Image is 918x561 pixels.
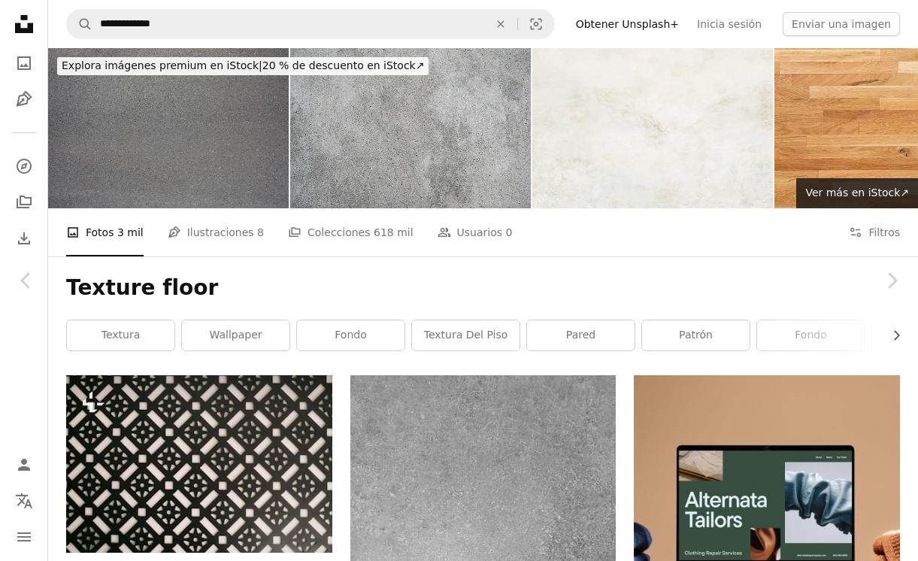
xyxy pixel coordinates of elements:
button: Filtros [849,208,900,256]
span: Ver más en iStock ↗ [805,186,909,199]
a: Ver más en iStock↗ [796,178,918,208]
a: Fondo [297,320,404,350]
a: Usuarios 0 [438,208,513,256]
a: Colecciones [9,187,39,217]
a: Obtener Unsplash+ [567,12,688,36]
img: Fondo Grunge [532,48,773,208]
h1: Texture floor [66,274,900,302]
img: Un primer plano de un patrón en blanco y negro en una pared [66,375,332,553]
a: Una foto en blanco y negro de un muro de hormigón [350,545,617,559]
button: Borrar [484,10,517,38]
div: 20 % de descuento en iStock ↗ [57,57,429,75]
span: 8 [257,224,264,241]
a: Un primer plano de un patrón en blanco y negro en una pared [66,457,332,471]
a: Ilustraciones [9,84,39,114]
a: Explora imágenes premium en iStock|20 % de descuento en iStock↗ [48,48,438,84]
a: Explorar [9,151,39,181]
a: Ilustraciones 8 [168,208,264,256]
a: textura [67,320,174,350]
a: textura del piso [412,320,520,350]
a: pared [527,320,635,350]
a: Colecciones 618 mil [288,208,414,256]
span: 618 mil [374,224,414,241]
a: fondo [757,320,865,350]
button: Idioma [9,486,39,516]
a: Iniciar sesión / Registrarse [9,450,39,480]
a: Inicia sesión [688,12,771,36]
span: 0 [506,224,513,241]
button: Búsqueda visual [518,10,554,38]
a: Siguiente [865,208,918,353]
a: patrón [642,320,750,350]
img: Textura del material asfáltico [48,48,289,208]
form: Encuentra imágenes en todo el sitio [66,9,555,39]
a: Wallpaper [182,320,289,350]
img: Cemento Patio llenado [290,48,531,208]
button: Buscar en Unsplash [67,10,92,38]
button: Menú [9,522,39,552]
button: Enviar una imagen [783,12,900,36]
span: Explora imágenes premium en iStock | [62,59,262,71]
a: Fotos [9,48,39,78]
